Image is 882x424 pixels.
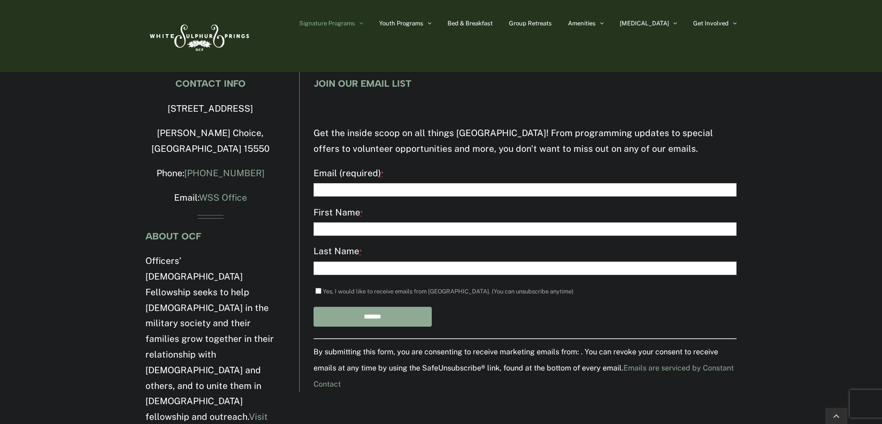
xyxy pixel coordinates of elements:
[145,125,276,157] p: [PERSON_NAME] Choice, [GEOGRAPHIC_DATA] 15550
[184,168,265,178] a: [PHONE_NUMBER]
[299,20,355,26] span: Signature Programs
[199,192,247,203] a: WSS Office
[145,231,276,241] h4: ABOUT OCF
[447,20,493,26] span: Bed & Breakfast
[145,14,252,58] img: White Sulphur Springs Logo
[314,364,734,388] a: About Constant Contact, opens a new window
[360,209,363,217] abbr: required
[359,248,362,256] abbr: required
[620,20,669,26] span: [MEDICAL_DATA]
[379,20,423,26] span: Youth Programs
[693,20,729,26] span: Get Involved
[145,166,276,181] p: Phone:
[145,190,276,206] p: Email:
[314,205,737,221] label: First Name
[314,244,737,260] label: Last Name
[145,101,276,117] p: [STREET_ADDRESS]
[314,125,737,157] p: Get the inside scoop on all things [GEOGRAPHIC_DATA]! From programming updates to special offers ...
[314,78,737,89] h4: JOIN OUR EMAIL LIST
[314,166,737,182] label: Email (required)
[314,347,734,388] small: By submitting this form, you are consenting to receive marketing emails from: . You can revoke yo...
[381,170,384,178] abbr: required
[145,78,276,89] h4: CONTACT INFO
[568,20,596,26] span: Amenities
[323,288,574,295] label: Yes, I would like to receive emails from [GEOGRAPHIC_DATA]. (You can unsubscribe anytime)
[509,20,552,26] span: Group Retreats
